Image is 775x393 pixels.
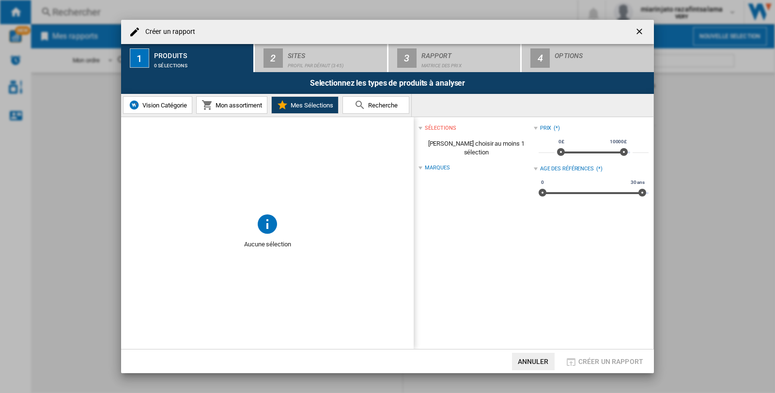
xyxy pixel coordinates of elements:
span: Créer un rapport [578,358,643,365]
span: [PERSON_NAME] choisir au moins 1 sélection [418,135,533,162]
button: Vision Catégorie [123,96,192,114]
span: 0£ [557,138,566,146]
div: Profil par défaut (345) [288,58,383,68]
div: Rapport [421,48,517,58]
div: Prix [540,124,552,132]
div: 2 [263,48,283,68]
div: Sites [288,48,383,58]
img: wiser-icon-blue.png [128,99,140,111]
div: Age des références [540,165,594,173]
div: Matrice des prix [421,58,517,68]
span: 0 [540,179,545,186]
ng-md-icon: getI18NText('BUTTONS.CLOSE_DIALOG') [635,27,646,38]
h4: Créer un rapport [140,27,196,37]
button: 4 Options [522,44,654,72]
span: 30 ans [629,179,646,186]
button: Recherche [342,96,409,114]
button: Mes Sélections [271,96,339,114]
button: 2 Sites Profil par défaut (345) [255,44,388,72]
span: 10000£ [608,138,628,146]
div: 0 sélections [154,58,249,68]
button: Créer un rapport [562,353,646,370]
div: Options [555,48,650,58]
div: sélections [425,124,456,132]
button: Mon assortiment [196,96,267,114]
div: 1 [130,48,149,68]
span: Mes Sélections [288,102,333,109]
div: 3 [397,48,417,68]
span: Recherche [366,102,398,109]
div: 4 [530,48,550,68]
button: Annuler [512,353,555,370]
div: Marques [425,164,449,172]
button: getI18NText('BUTTONS.CLOSE_DIALOG') [631,22,650,42]
span: Aucune sélection [121,235,414,254]
span: Vision Catégorie [140,102,187,109]
span: Mon assortiment [213,102,262,109]
div: Selectionnez les types de produits à analyser [121,72,654,94]
button: 3 Rapport Matrice des prix [388,44,522,72]
button: 1 Produits 0 sélections [121,44,254,72]
div: Produits [154,48,249,58]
